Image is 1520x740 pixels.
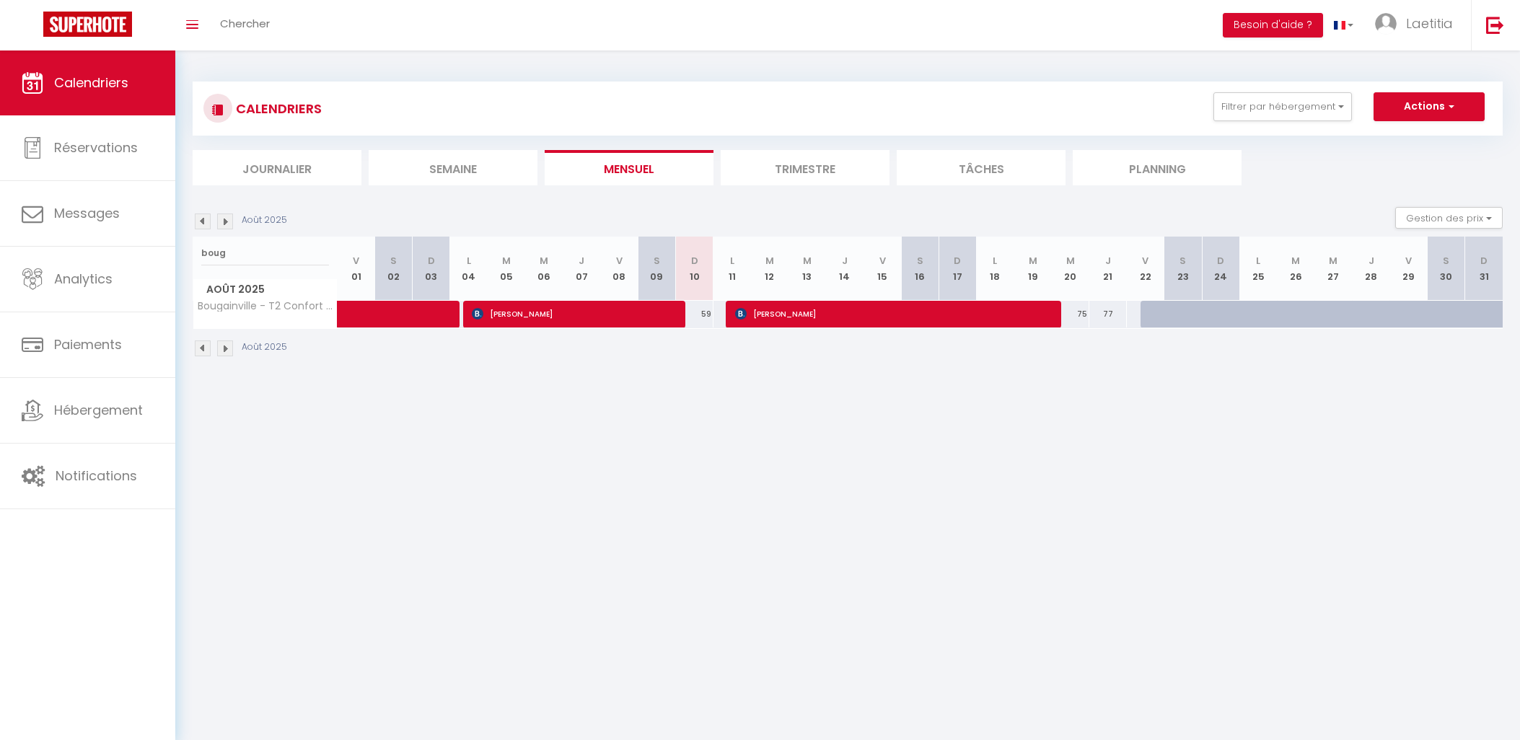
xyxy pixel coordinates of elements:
abbr: J [1369,254,1374,268]
th: 22 [1127,237,1164,301]
abbr: V [1142,254,1148,268]
abbr: M [1066,254,1075,268]
abbr: D [954,254,961,268]
span: Notifications [56,467,137,485]
input: Rechercher un logement... [201,240,329,266]
div: 77 [1089,301,1127,327]
span: Réservations [54,138,138,157]
abbr: D [691,254,698,268]
th: 07 [563,237,600,301]
th: 17 [939,237,976,301]
abbr: J [1105,254,1111,268]
th: 14 [826,237,864,301]
span: Chercher [220,16,270,31]
button: Filtrer par hébergement [1213,92,1352,121]
div: 75 [1052,301,1089,327]
li: Trimestre [721,150,889,185]
span: [PERSON_NAME] [735,300,1047,327]
li: Planning [1073,150,1242,185]
button: Besoin d'aide ? [1223,13,1323,38]
abbr: S [1179,254,1186,268]
span: Hébergement [54,401,143,419]
span: Calendriers [54,74,128,92]
th: 11 [713,237,751,301]
img: Super Booking [43,12,132,37]
abbr: M [502,254,511,268]
span: Août 2025 [193,279,337,300]
th: 06 [525,237,563,301]
abbr: L [993,254,997,268]
abbr: S [390,254,397,268]
abbr: V [1405,254,1412,268]
th: 28 [1352,237,1389,301]
div: 59 [675,301,713,327]
span: Paiements [54,335,122,353]
th: 31 [1465,237,1503,301]
th: 13 [788,237,826,301]
th: 05 [488,237,525,301]
abbr: J [579,254,584,268]
abbr: M [765,254,774,268]
th: 29 [1390,237,1428,301]
h3: CALENDRIERS [232,92,322,125]
th: 24 [1202,237,1239,301]
th: 19 [1014,237,1051,301]
th: 03 [413,237,450,301]
abbr: S [1443,254,1449,268]
span: Laetitia [1406,14,1453,32]
li: Semaine [369,150,537,185]
li: Tâches [897,150,1066,185]
th: 27 [1314,237,1352,301]
th: 02 [375,237,413,301]
abbr: M [1029,254,1037,268]
abbr: L [467,254,471,268]
abbr: M [540,254,548,268]
abbr: M [1291,254,1300,268]
th: 18 [976,237,1014,301]
abbr: M [1329,254,1337,268]
th: 30 [1428,237,1465,301]
iframe: LiveChat chat widget [1459,679,1520,740]
p: Août 2025 [242,213,287,227]
span: [PERSON_NAME] [472,300,672,327]
span: Messages [54,204,120,222]
th: 01 [338,237,375,301]
th: 15 [864,237,901,301]
th: 23 [1164,237,1202,301]
li: Journalier [193,150,361,185]
span: Analytics [54,270,113,288]
abbr: V [353,254,359,268]
button: Actions [1374,92,1485,121]
img: ... [1375,13,1397,35]
th: 26 [1277,237,1314,301]
img: logout [1486,16,1504,34]
th: 08 [600,237,638,301]
abbr: L [730,254,734,268]
abbr: D [1217,254,1224,268]
li: Mensuel [545,150,713,185]
abbr: V [879,254,886,268]
th: 10 [675,237,713,301]
abbr: L [1256,254,1260,268]
abbr: M [803,254,812,268]
abbr: S [917,254,923,268]
abbr: D [428,254,435,268]
th: 25 [1239,237,1277,301]
th: 21 [1089,237,1127,301]
abbr: V [616,254,623,268]
p: Août 2025 [242,340,287,354]
th: 16 [901,237,939,301]
th: 20 [1052,237,1089,301]
abbr: S [654,254,660,268]
th: 04 [450,237,488,301]
span: Bougainville - T2 Confort & Calme & Gare [196,301,340,312]
abbr: J [842,254,848,268]
th: 12 [751,237,788,301]
th: 09 [638,237,675,301]
button: Gestion des prix [1395,207,1503,229]
abbr: D [1480,254,1488,268]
